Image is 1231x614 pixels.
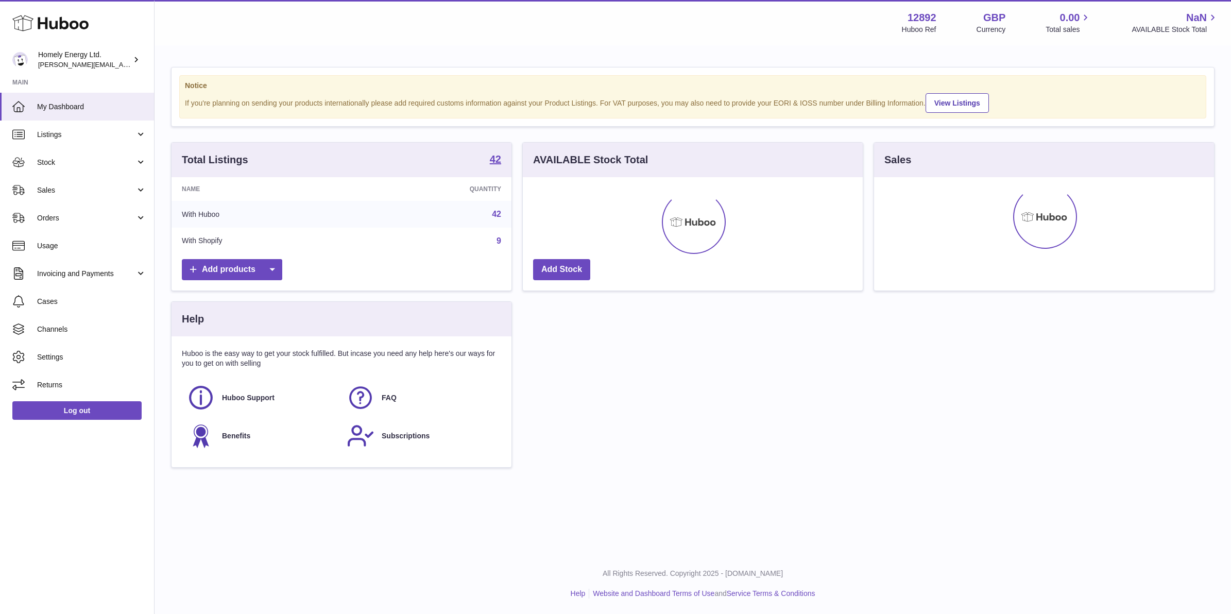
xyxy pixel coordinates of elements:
[1186,11,1207,25] span: NaN
[727,589,815,598] a: Service Terms & Conditions
[977,25,1006,35] div: Currency
[37,241,146,251] span: Usage
[37,325,146,334] span: Channels
[1132,11,1219,35] a: NaN AVAILABLE Stock Total
[490,154,501,166] a: 42
[38,50,131,70] div: Homely Energy Ltd.
[355,177,511,201] th: Quantity
[589,589,815,599] li: and
[347,422,496,450] a: Subscriptions
[497,236,501,245] a: 9
[12,52,28,67] img: matt.whitefoot@evergreen-group.co.uk
[492,210,501,218] a: 42
[222,393,275,403] span: Huboo Support
[37,297,146,306] span: Cases
[185,81,1201,91] strong: Notice
[1132,25,1219,35] span: AVAILABLE Stock Total
[571,589,586,598] a: Help
[382,393,397,403] span: FAQ
[37,185,135,195] span: Sales
[187,384,336,412] a: Huboo Support
[37,102,146,112] span: My Dashboard
[182,349,501,368] p: Huboo is the easy way to get your stock fulfilled. But incase you need any help here's our ways f...
[533,153,648,167] h3: AVAILABLE Stock Total
[37,380,146,390] span: Returns
[38,60,262,69] span: [PERSON_NAME][EMAIL_ADDRESS][PERSON_NAME][DOMAIN_NAME]
[37,213,135,223] span: Orders
[163,569,1223,578] p: All Rights Reserved. Copyright 2025 - [DOMAIN_NAME]
[182,259,282,280] a: Add products
[1060,11,1080,25] span: 0.00
[902,25,936,35] div: Huboo Ref
[593,589,714,598] a: Website and Dashboard Terms of Use
[926,93,989,113] a: View Listings
[222,431,250,441] span: Benefits
[1046,25,1091,35] span: Total sales
[347,384,496,412] a: FAQ
[983,11,1005,25] strong: GBP
[382,431,430,441] span: Subscriptions
[172,228,355,254] td: With Shopify
[1046,11,1091,35] a: 0.00 Total sales
[533,259,590,280] a: Add Stock
[185,92,1201,113] div: If you're planning on sending your products internationally please add required customs informati...
[884,153,911,167] h3: Sales
[908,11,936,25] strong: 12892
[37,130,135,140] span: Listings
[37,158,135,167] span: Stock
[172,177,355,201] th: Name
[172,201,355,228] td: With Huboo
[182,153,248,167] h3: Total Listings
[182,312,204,326] h3: Help
[37,352,146,362] span: Settings
[490,154,501,164] strong: 42
[12,401,142,420] a: Log out
[37,269,135,279] span: Invoicing and Payments
[187,422,336,450] a: Benefits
